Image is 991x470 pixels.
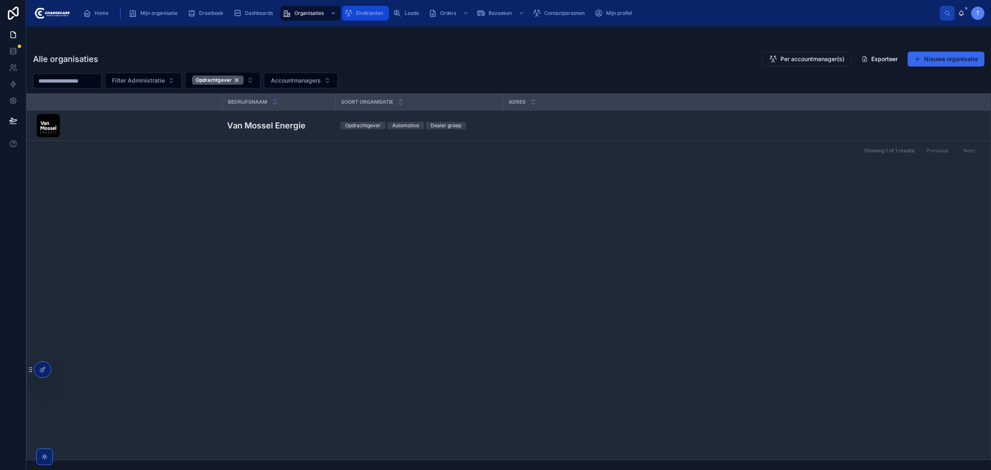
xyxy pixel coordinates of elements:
button: Unselect OPDRACHTGEVER [192,76,244,85]
div: Opdrachtgever [192,76,244,85]
a: Contactpersonen [530,6,590,21]
a: OpdrachtgeverAutomotiveDealer groep [340,122,498,129]
a: Dashboards [231,6,279,21]
a: Bezoeken [474,6,529,21]
span: Soort organisatie [341,99,393,105]
span: Per accountmanager(s) [780,55,844,63]
span: Organisaties [294,10,324,17]
a: Mijn profiel [592,6,638,21]
span: Eindklanten [356,10,383,17]
a: Organisaties [280,6,340,21]
button: Select Button [185,72,261,88]
div: Automotive [392,122,419,129]
span: Home [95,10,109,17]
button: Exporteer [855,52,904,66]
a: Mijn organisatie [126,6,183,21]
h3: Van Mossel Energie [227,119,306,132]
span: Dashboards [245,10,273,17]
span: Mijn profiel [606,10,632,17]
span: Showing 1 of 1 results [864,147,914,154]
a: Home [81,6,114,21]
a: Draaiboek [185,6,229,21]
img: App logo [33,7,70,20]
button: Per accountmanager(s) [762,52,851,66]
div: Dealer groep [431,122,461,129]
a: Van Mossel Energie [227,119,330,132]
button: Nieuwe organisatie [908,52,984,66]
span: Bedrijfsnaam [228,99,267,105]
div: Opdrachtgever [345,122,381,129]
button: Select Button [105,73,182,88]
span: Leads [405,10,419,17]
img: 02fefaa6-e243-46b6-ace2-668118680e1f-unnamed.png [37,114,60,137]
span: Mijn organisatie [140,10,178,17]
button: Select Button [264,73,338,88]
span: Draaiboek [199,10,223,17]
a: 02fefaa6-e243-46b6-ace2-668118680e1f-unnamed.png [37,114,217,137]
span: Contactpersonen [544,10,585,17]
span: Accountmanagers [271,76,321,85]
span: Bezoeken [488,10,512,17]
span: Adres [509,99,526,105]
span: Orders [440,10,456,17]
h1: Alle organisaties [33,53,98,65]
span: T [976,10,979,17]
span: Filter Administratie [112,76,165,85]
a: Orders [426,6,473,21]
a: Eindklanten [342,6,389,21]
a: Leads [391,6,424,21]
div: scrollable content [76,4,940,22]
